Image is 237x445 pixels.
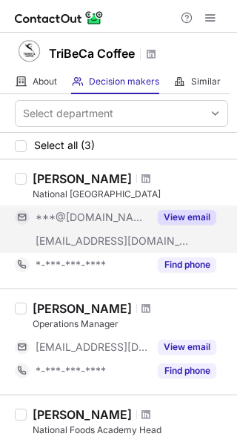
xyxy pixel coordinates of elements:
[36,340,149,354] span: [EMAIL_ADDRESS][DOMAIN_NAME]
[33,301,132,316] div: [PERSON_NAME]
[33,423,228,437] div: National Foods Academy Head
[15,36,44,66] img: b2d888327af1aa036dcc8385bfefd060
[33,76,57,88] span: About
[33,171,132,186] div: [PERSON_NAME]
[158,340,216,355] button: Reveal Button
[33,407,132,422] div: [PERSON_NAME]
[23,106,113,121] div: Select department
[33,317,228,331] div: Operations Manager
[158,257,216,272] button: Reveal Button
[49,44,135,62] h1: TriBeCa Coffee
[36,211,149,224] span: ***@[DOMAIN_NAME]
[191,76,221,88] span: Similar
[89,76,159,88] span: Decision makers
[158,210,216,225] button: Reveal Button
[36,234,190,248] span: [EMAIL_ADDRESS][DOMAIN_NAME]
[33,188,228,201] div: National [GEOGRAPHIC_DATA]
[34,139,95,151] span: Select all (3)
[15,9,104,27] img: ContactOut v5.3.10
[158,363,216,378] button: Reveal Button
